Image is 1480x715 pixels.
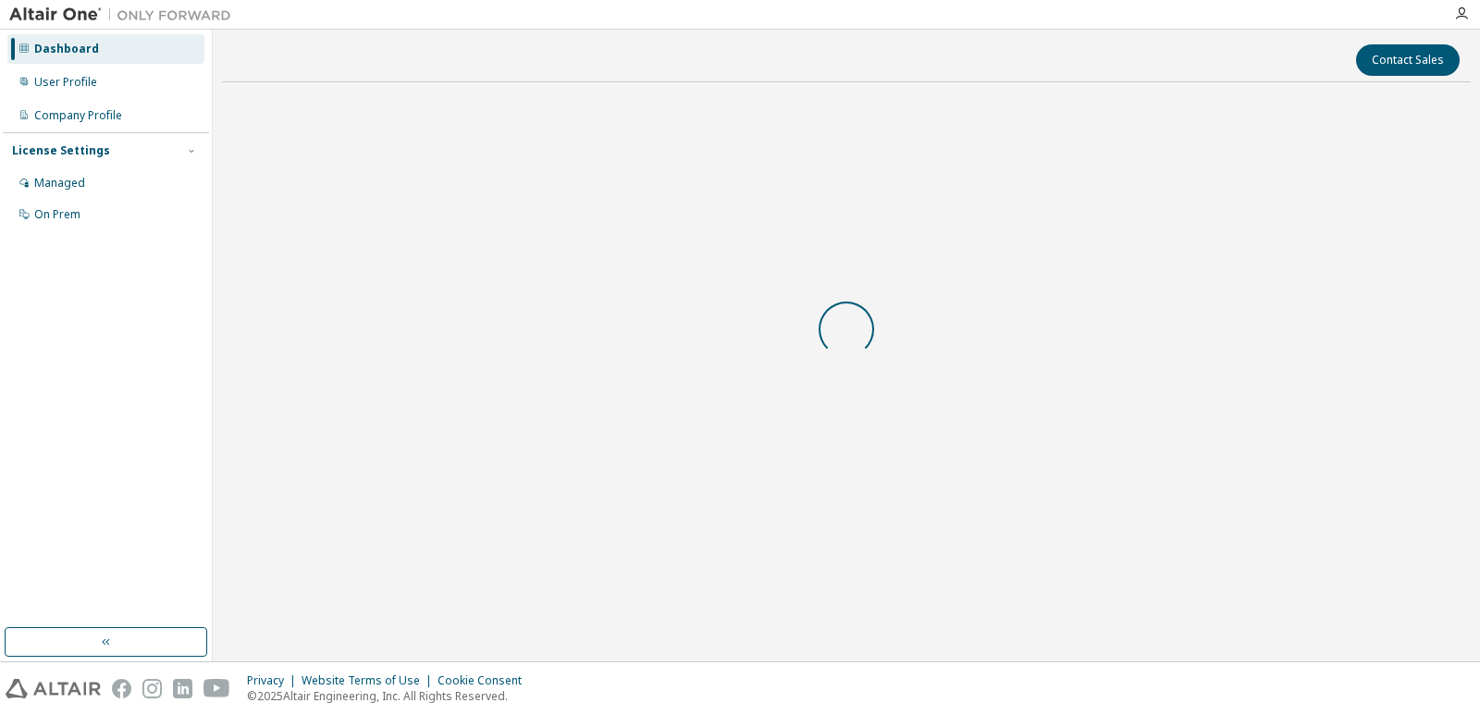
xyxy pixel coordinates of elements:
div: Company Profile [34,108,122,123]
img: youtube.svg [203,679,230,698]
div: Managed [34,176,85,191]
img: facebook.svg [112,679,131,698]
img: altair_logo.svg [6,679,101,698]
div: On Prem [34,207,80,222]
img: linkedin.svg [173,679,192,698]
img: Altair One [9,6,240,24]
p: © 2025 Altair Engineering, Inc. All Rights Reserved. [247,688,533,704]
div: Website Terms of Use [302,673,438,688]
button: Contact Sales [1356,44,1460,76]
div: Cookie Consent [438,673,533,688]
div: User Profile [34,75,97,90]
div: License Settings [12,143,110,158]
img: instagram.svg [142,679,162,698]
div: Privacy [247,673,302,688]
div: Dashboard [34,42,99,56]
